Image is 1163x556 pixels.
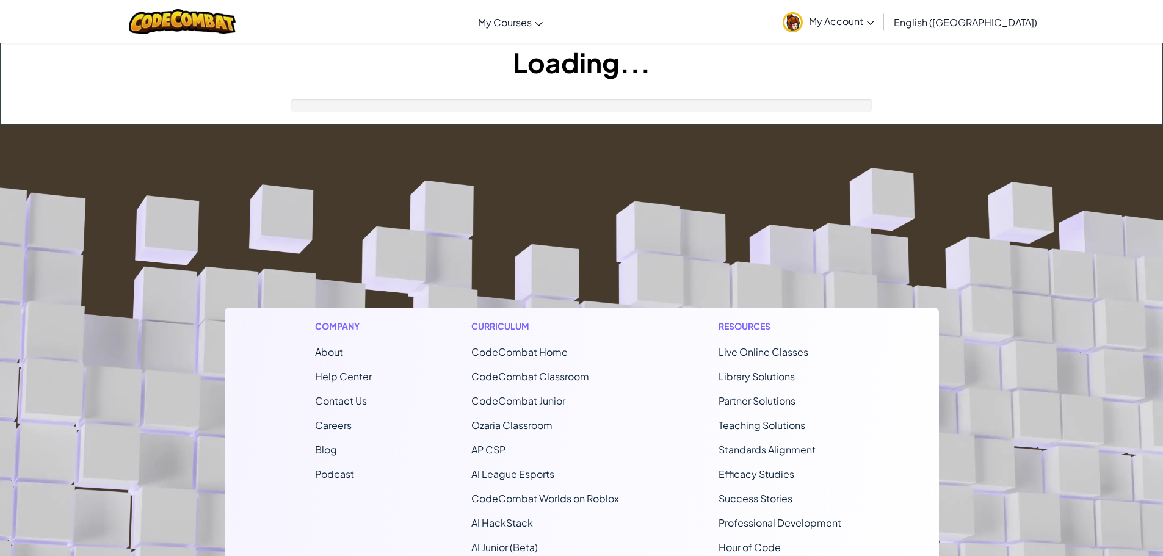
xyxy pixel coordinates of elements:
[719,394,795,407] a: Partner Solutions
[315,370,372,383] a: Help Center
[719,468,794,480] a: Efficacy Studies
[719,492,792,505] a: Success Stories
[783,12,803,32] img: avatar
[471,345,568,358] span: CodeCombat Home
[315,443,337,456] a: Blog
[777,2,880,41] a: My Account
[471,516,533,529] a: AI HackStack
[129,9,236,34] img: CodeCombat logo
[315,394,367,407] span: Contact Us
[719,345,808,358] a: Live Online Classes
[1,43,1162,81] h1: Loading...
[719,541,781,554] a: Hour of Code
[315,468,354,480] a: Podcast
[471,541,538,554] a: AI Junior (Beta)
[315,419,352,431] a: Careers
[471,419,553,431] a: Ozaria Classroom
[719,443,816,456] a: Standards Alignment
[471,370,589,383] a: CodeCombat Classroom
[719,320,849,333] h1: Resources
[471,443,505,456] a: AP CSP
[888,5,1043,38] a: English ([GEOGRAPHIC_DATA])
[471,468,554,480] a: AI League Esports
[809,15,874,27] span: My Account
[471,492,619,505] a: CodeCombat Worlds on Roblox
[719,419,805,431] a: Teaching Solutions
[471,320,619,333] h1: Curriculum
[894,16,1037,29] span: English ([GEOGRAPHIC_DATA])
[478,16,532,29] span: My Courses
[315,345,343,358] a: About
[315,320,372,333] h1: Company
[471,394,565,407] a: CodeCombat Junior
[719,370,795,383] a: Library Solutions
[719,516,841,529] a: Professional Development
[472,5,549,38] a: My Courses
